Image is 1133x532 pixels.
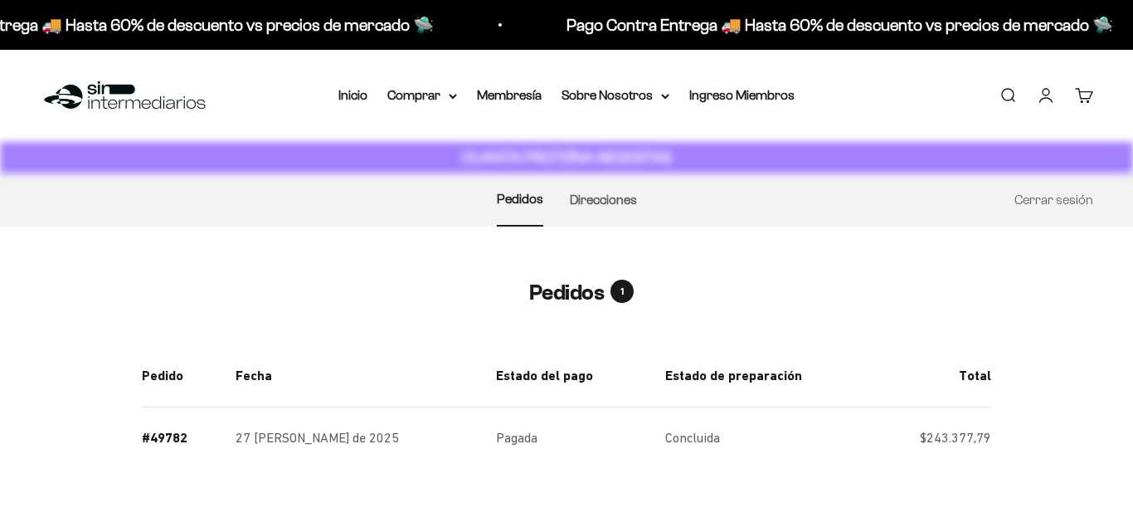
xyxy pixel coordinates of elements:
a: Direcciones [570,193,637,207]
th: Estado del pago [483,345,652,407]
a: Inicio [338,88,367,102]
p: Pago Contra Entrega 🚚 Hasta 60% de descuento vs precios de mercado 🛸 [557,12,1104,38]
h1: Pedidos [529,280,604,305]
td: #49782 [142,407,222,468]
a: Membresía [477,88,542,102]
td: $243.377,79 [875,407,991,468]
strong: CUANTA PROTEÍNA NECESITAS [462,149,672,166]
td: Pagada [483,407,652,468]
th: Estado de preparación [652,345,876,407]
a: Ingreso Miembros [689,88,795,102]
td: 27 [PERSON_NAME] de 2025 [222,407,482,468]
a: Cerrar sesión [1014,193,1093,207]
span: 1 [610,280,634,303]
summary: Comprar [387,85,457,106]
a: Pedidos [497,192,543,206]
th: Pedido [142,345,222,407]
th: Total [875,345,991,407]
td: Concluida [652,407,876,468]
th: Fecha [222,345,482,407]
summary: Sobre Nosotros [562,85,669,106]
